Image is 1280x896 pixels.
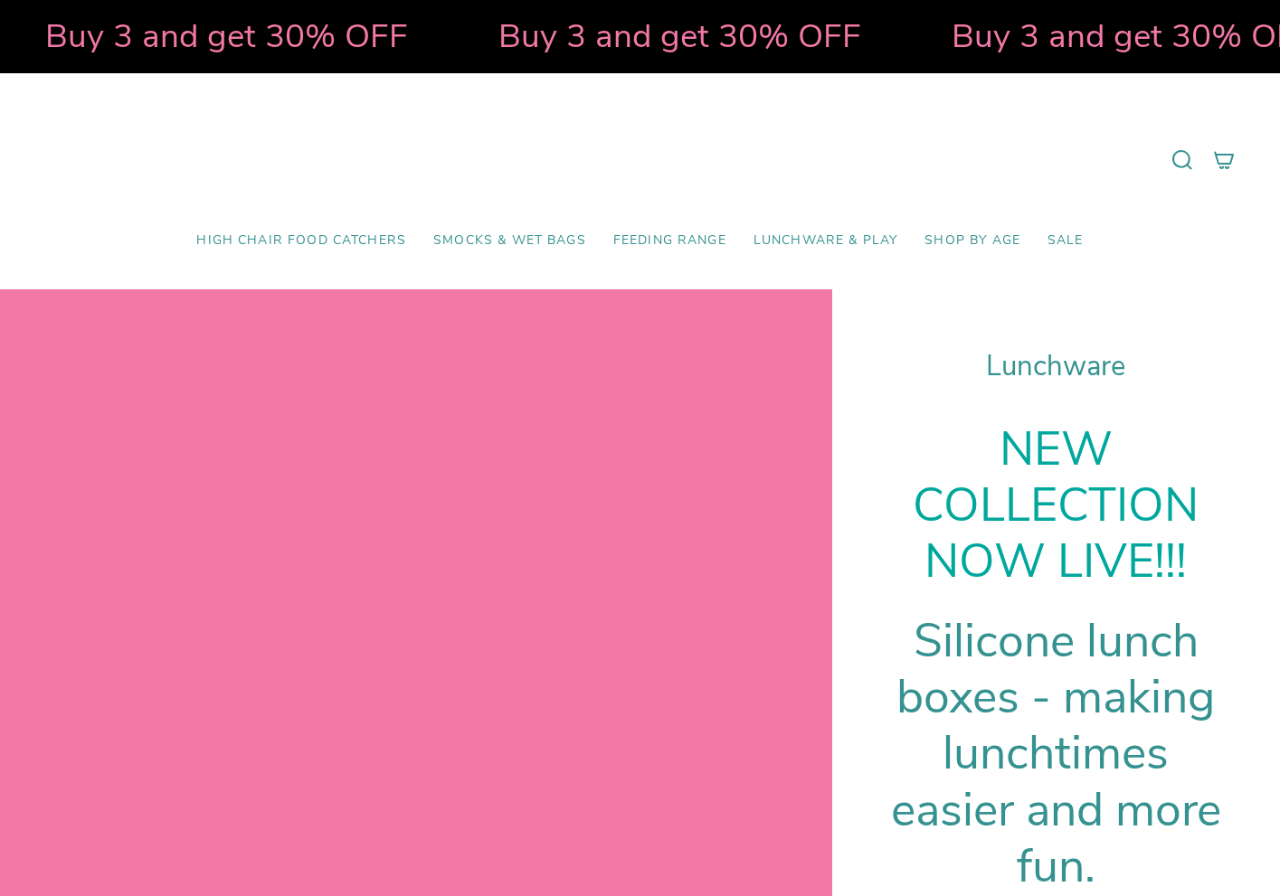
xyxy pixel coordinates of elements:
[913,418,1199,593] strong: NEW COLLECTION NOW LIVE!!!
[433,233,586,249] span: Smocks & Wet Bags
[911,220,1034,262] a: Shop by Age
[183,220,420,262] a: High Chair Food Catchers
[613,233,726,249] span: Feeding Range
[45,14,408,59] strong: Buy 3 and get 30% OFF
[924,233,1020,249] span: Shop by Age
[740,220,911,262] a: Lunchware & Play
[877,613,1235,893] h1: Silicone lunch boxes - making lu
[420,220,600,262] a: Smocks & Wet Bags
[484,100,796,220] a: Mumma’s Little Helpers
[1034,220,1097,262] a: SALE
[196,233,406,249] span: High Chair Food Catchers
[877,350,1235,383] h1: Lunchware
[600,220,740,262] a: Feeding Range
[754,233,897,249] span: Lunchware & Play
[1048,233,1084,249] span: SALE
[498,14,861,59] strong: Buy 3 and get 30% OFF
